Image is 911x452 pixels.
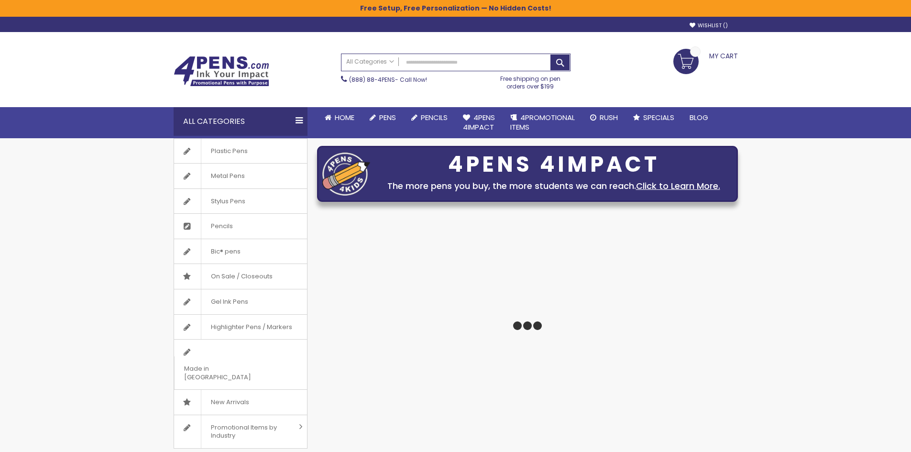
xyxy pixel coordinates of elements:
a: Made in [GEOGRAPHIC_DATA] [174,340,307,389]
a: Promotional Items by Industry [174,415,307,448]
a: Rush [582,107,626,128]
a: Pencils [404,107,455,128]
a: Pens [362,107,404,128]
span: Stylus Pens [201,189,255,214]
a: Blog [682,107,716,128]
span: Specials [643,112,674,122]
span: Plastic Pens [201,139,257,164]
span: Pencils [201,214,242,239]
img: four_pen_logo.png [322,152,370,196]
span: Highlighter Pens / Markers [201,315,302,340]
a: 4Pens4impact [455,107,503,138]
span: Pens [379,112,396,122]
div: The more pens you buy, the more students we can reach. [375,179,733,193]
span: Home [335,112,354,122]
a: Click to Learn More. [636,180,720,192]
span: Metal Pens [201,164,254,188]
a: All Categories [341,54,399,70]
span: Promotional Items by Industry [201,415,296,448]
span: All Categories [346,58,394,66]
span: On Sale / Closeouts [201,264,282,289]
a: 4PROMOTIONALITEMS [503,107,582,138]
span: Bic® pens [201,239,250,264]
div: All Categories [174,107,307,136]
img: 4Pens Custom Pens and Promotional Products [174,56,269,87]
span: 4PROMOTIONAL ITEMS [510,112,575,132]
a: Highlighter Pens / Markers [174,315,307,340]
a: Bic® pens [174,239,307,264]
span: Rush [600,112,618,122]
a: Stylus Pens [174,189,307,214]
div: 4PENS 4IMPACT [375,154,733,175]
a: New Arrivals [174,390,307,415]
span: Blog [690,112,708,122]
a: On Sale / Closeouts [174,264,307,289]
a: (888) 88-4PENS [349,76,395,84]
span: New Arrivals [201,390,259,415]
a: Plastic Pens [174,139,307,164]
a: Wishlist [690,22,728,29]
a: Home [317,107,362,128]
div: Free shipping on pen orders over $199 [490,71,571,90]
span: 4Pens 4impact [463,112,495,132]
a: Gel Ink Pens [174,289,307,314]
span: Gel Ink Pens [201,289,258,314]
span: Pencils [421,112,448,122]
a: Specials [626,107,682,128]
span: Made in [GEOGRAPHIC_DATA] [174,356,283,389]
a: Metal Pens [174,164,307,188]
span: - Call Now! [349,76,427,84]
a: Pencils [174,214,307,239]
